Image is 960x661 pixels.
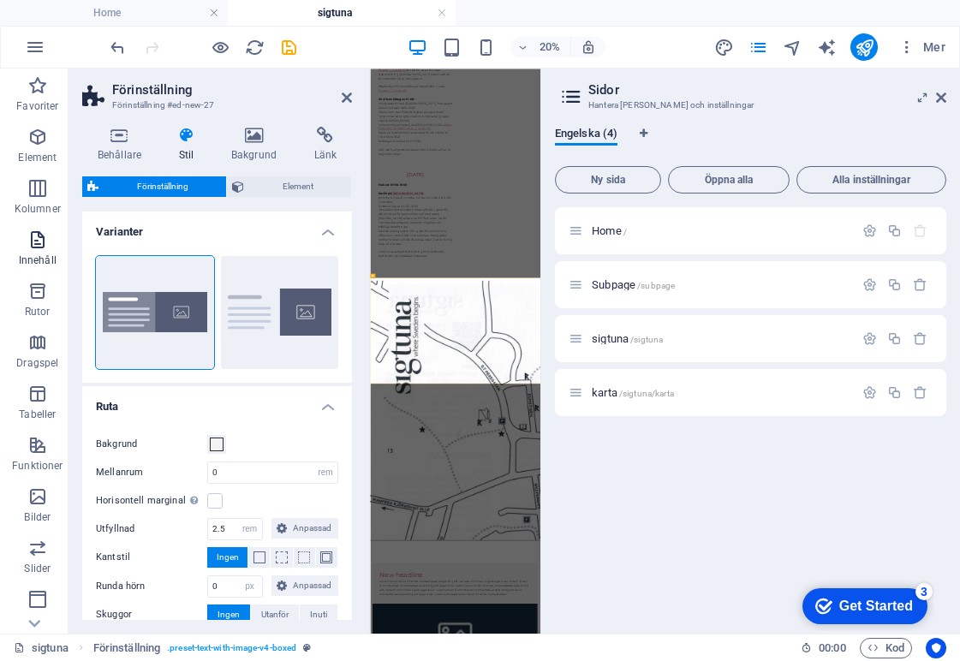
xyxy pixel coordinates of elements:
[82,386,352,417] h4: Ruta
[887,223,902,238] div: Duplicera
[299,127,352,163] h4: Länk
[112,98,318,113] h3: Förinställning #ed-new-27
[216,127,299,163] h4: Bakgrund
[15,202,61,216] p: Kolumner
[581,39,596,55] i: Justera zoomnivån automatiskt vid storleksändring för att passa vald enhet.
[817,38,837,57] i: AI Writer
[14,638,69,658] a: Klicka för att avbryta val. Dubbelklicka för att öppna sidor
[93,638,160,658] span: Klicka för att välja. Dubbelklicka för att redigera
[217,547,239,568] span: Ingen
[913,277,927,292] div: Radera
[16,99,58,113] p: Favoriter
[310,604,327,625] span: Inuti
[868,638,904,658] span: Kod
[713,37,734,57] button: design
[107,37,128,57] button: undo
[587,387,854,398] div: karta/sigtuna/karta
[587,279,854,290] div: Subpage/subpage
[271,518,339,539] button: Anpassad
[96,434,207,455] label: Bakgrund
[244,37,265,57] button: reload
[96,519,207,539] label: Utfyllnad
[510,37,571,57] button: 20%
[748,37,768,57] button: pages
[82,176,226,197] button: Förinställning
[245,38,265,57] i: Uppdatera sida
[16,356,58,370] p: Dragspel
[218,604,240,625] span: Ingen
[796,166,946,194] button: Alla inställningar
[555,166,661,194] button: Ny sida
[887,331,902,346] div: Duplicera
[913,331,927,346] div: Radera
[96,467,207,477] label: Mellanrum
[104,176,221,197] span: Förinställning
[112,82,352,98] h2: Förinställning
[93,638,311,658] nav: breadcrumb
[96,576,207,597] label: Runda hörn
[782,37,802,57] button: navigator
[587,333,854,344] div: sigtuna/sigtuna
[14,9,139,45] div: Get Started 3 items remaining, 40% complete
[292,575,334,596] span: Anpassad
[207,604,250,625] button: Ingen
[588,98,912,113] h3: Hantera [PERSON_NAME] och inställningar
[82,211,352,242] h4: Varianter
[855,38,874,57] i: Publicera
[25,305,51,319] p: Rutor
[24,510,51,524] p: Bilder
[592,278,675,291] span: Klicka för att öppna sida
[12,459,63,473] p: Funktioner
[108,38,128,57] i: Ångra: Lägg till element (Ctrl+Z)
[96,604,207,625] label: Skuggor
[668,166,790,194] button: Öppna alla
[623,227,627,236] span: /
[536,37,563,57] h6: 20%
[563,175,653,185] span: Ny sida
[96,547,207,568] label: Kantstil
[261,604,289,625] span: Utanför
[251,604,299,625] button: Utanför
[279,38,299,57] i: Spara (Ctrl+S)
[887,385,902,400] div: Duplicera
[619,389,674,398] span: /sigtuna/karta
[555,123,617,147] span: Engelska (4)
[913,385,927,400] div: Radera
[164,127,216,163] h4: Stil
[227,176,351,197] button: Element
[860,638,912,658] button: Kod
[831,641,833,654] span: :
[592,332,663,345] span: sigtuna
[748,38,768,57] i: Sidor (Ctrl+Alt+S)
[555,127,946,159] div: Språkflikar
[249,176,346,197] span: Element
[19,253,57,267] p: Innehåll
[292,518,334,539] span: Anpassad
[913,223,927,238] div: Startsidan kan inte raderas
[210,37,230,57] button: Klicka här för att lämna förhandsvisningsläge och fortsätta redigera
[783,38,802,57] i: Navigatör
[207,547,247,568] button: Ingen
[862,331,877,346] div: Inställningar
[714,38,734,57] i: Design (Ctrl+Alt+Y)
[816,37,837,57] button: text_generator
[637,281,675,290] span: /subpage
[862,277,877,292] div: Inställningar
[300,604,337,625] button: Inuti
[24,562,51,575] p: Slider
[82,127,164,163] h4: Behållare
[926,638,946,658] button: Usercentrics
[228,3,456,22] h4: sigtuna
[18,151,57,164] p: Element
[127,3,144,21] div: 3
[850,33,878,61] button: publish
[167,638,296,658] span: . preset-text-with-image-v4-boxed
[51,19,124,34] div: Get Started
[592,386,674,399] span: Klicka för att öppna sida
[801,638,846,658] h6: Sessionstid
[898,39,945,56] span: Mer
[587,225,854,236] div: Home/
[630,335,663,344] span: /sigtuna
[588,82,946,98] h2: Sidor
[278,37,299,57] button: save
